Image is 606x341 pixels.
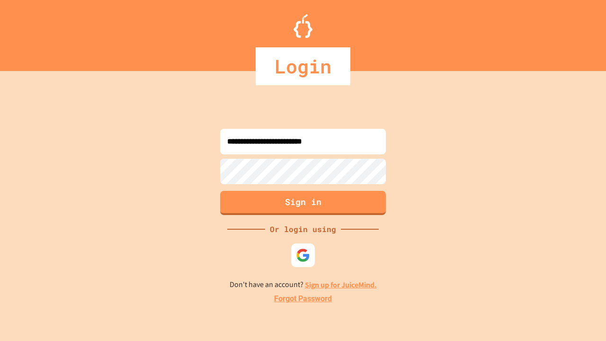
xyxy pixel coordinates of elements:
img: Logo.svg [294,14,312,38]
p: Don't have an account? [230,279,377,291]
button: Sign in [220,191,386,215]
a: Forgot Password [274,293,332,305]
div: Login [256,47,350,85]
div: Or login using [265,224,341,235]
img: google-icon.svg [296,248,310,262]
a: Sign up for JuiceMind. [305,280,377,290]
